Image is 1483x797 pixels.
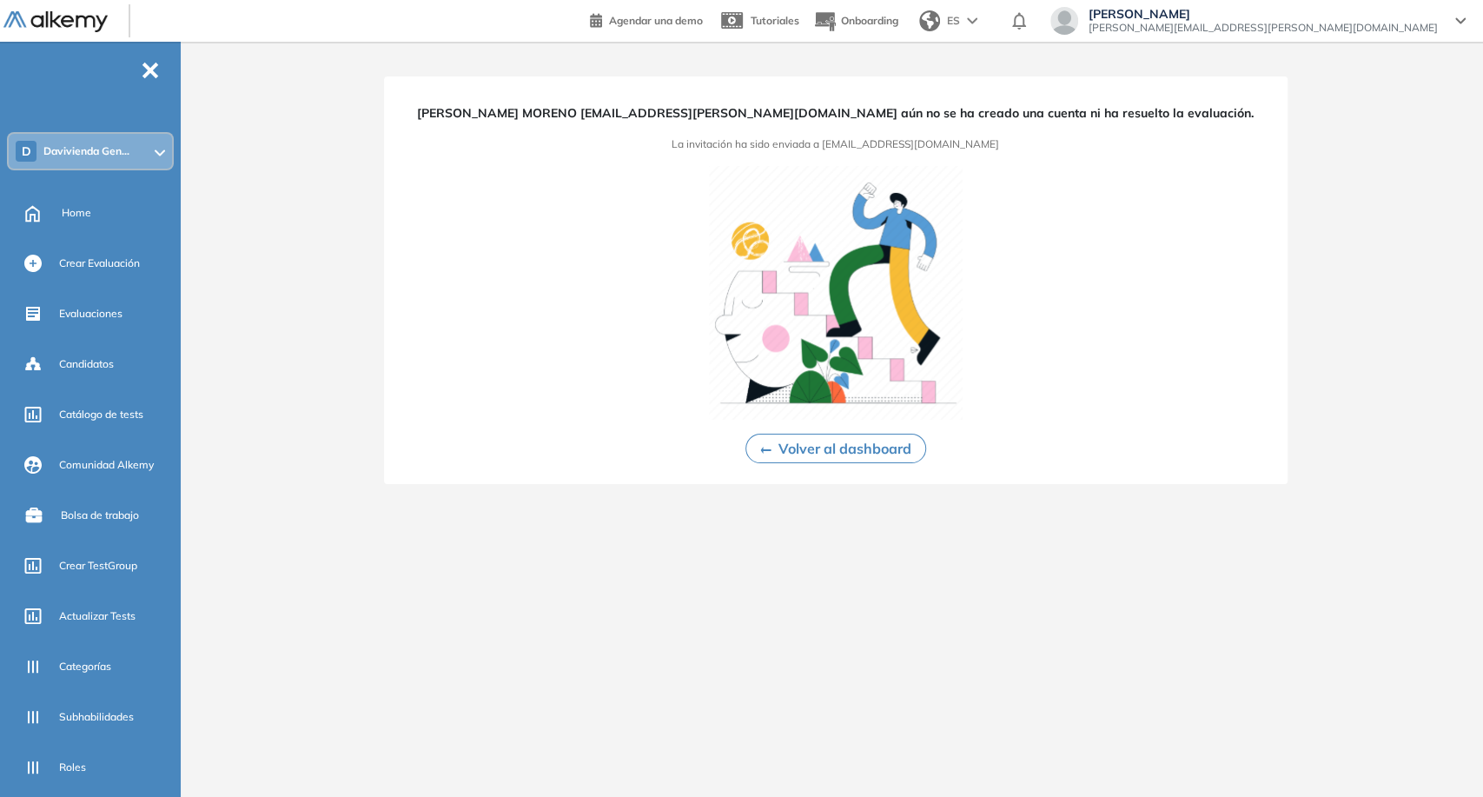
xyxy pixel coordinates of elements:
a: Agendar una demo [590,9,703,30]
span: Categorías [59,659,111,674]
span: [PERSON_NAME] MORENO [EMAIL_ADDRESS][PERSON_NAME][DOMAIN_NAME] aún no se ha creado una cuenta ni ... [417,104,1254,123]
img: Ícono de flecha [760,447,771,454]
img: arrow [967,17,977,24]
span: Bolsa de trabajo [61,508,139,523]
span: [PERSON_NAME] [1089,7,1438,21]
span: [PERSON_NAME][EMAIL_ADDRESS][PERSON_NAME][DOMAIN_NAME] [1089,21,1438,35]
span: Onboarding [841,14,898,27]
span: ES [947,13,960,29]
span: Davivienda Gen... [43,144,129,158]
span: Subhabilidades [59,709,134,725]
button: Onboarding [813,3,898,40]
span: Comunidad Alkemy [59,457,154,473]
span: Agendar una demo [609,14,703,27]
span: Tutoriales [751,14,799,27]
span: Actualizar Tests [59,608,136,624]
span: Evaluaciones [59,306,122,322]
img: Logo [3,11,108,33]
span: Crear Evaluación [59,256,140,271]
img: world [919,10,940,31]
button: Volver al dashboard [745,434,926,463]
span: Crear TestGroup [59,558,137,574]
span: Home [62,205,91,221]
span: Candidatos [59,356,114,372]
span: La invitación ha sido enviada a [EMAIL_ADDRESS][DOMAIN_NAME] [672,136,999,152]
span: Roles [59,760,86,775]
span: D [22,144,31,158]
span: Catálogo de tests [59,407,143,422]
